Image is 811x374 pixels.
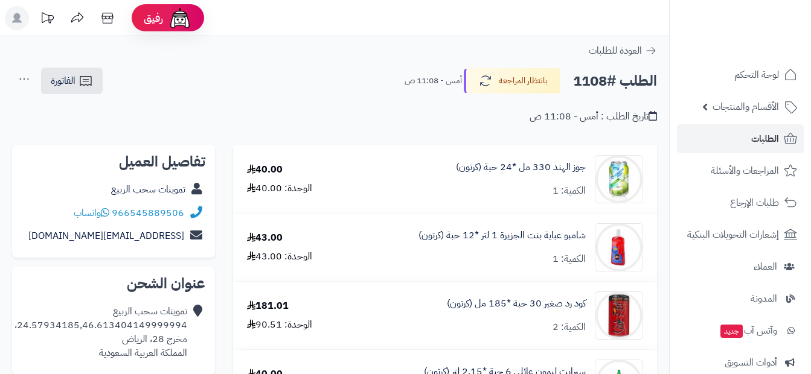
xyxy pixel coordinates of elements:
a: تموينات سحب الربيع [111,182,185,197]
a: كود رد صغير 30 حبة *185 مل (كرتون) [447,297,586,311]
div: 43.00 [247,231,283,245]
a: المدونة [677,284,804,313]
a: [EMAIL_ADDRESS][DOMAIN_NAME] [28,229,184,243]
div: الوحدة: 40.00 [247,182,312,195]
a: المراجعات والأسئلة [677,156,804,185]
span: العودة للطلبات [589,43,642,58]
img: 1747536337-61lY7EtfpmL._AC_SL1500-90x90.jpg [595,291,643,340]
span: لوحة التحكم [734,66,779,83]
div: الوحدة: 90.51 [247,318,312,332]
a: العودة للطلبات [589,43,657,58]
span: جديد [720,325,743,338]
a: لوحة التحكم [677,60,804,89]
a: إشعارات التحويلات البنكية [677,220,804,249]
div: الكمية: 1 [553,184,586,198]
span: طلبات الإرجاع [730,194,779,211]
span: المدونة [751,290,777,307]
a: جوز الهند 330 مل *24 حبة (كرتون) [456,160,586,174]
span: المراجعات والأسئلة [711,162,779,179]
div: 40.00 [247,163,283,177]
h2: عنوان الشحن [22,276,205,291]
a: طلبات الإرجاع [677,188,804,217]
a: 966545889506 [112,206,184,220]
img: ai-face.png [168,6,192,30]
a: واتساب [74,206,109,220]
a: الفاتورة [41,68,103,94]
span: الطلبات [751,130,779,147]
span: أدوات التسويق [725,354,777,371]
a: تحديثات المنصة [32,6,62,33]
span: الفاتورة [51,74,75,88]
h2: تفاصيل العميل [22,154,205,169]
a: العملاء [677,252,804,281]
img: 1747328717-Udb99365be45340d88d3b31e2458b08a-90x90.jpg [595,155,643,203]
span: العملاء [754,258,777,275]
h2: الطلب #1108 [573,69,657,93]
div: 181.01 [247,299,289,313]
div: الوحدة: 43.00 [247,250,312,264]
div: الكمية: 2 [553,320,586,334]
small: أمس - 11:08 ص [405,75,462,87]
img: 1747464518-144b50f0-d7f1-467b-85e5-396c9bf3-90x90.jpg [595,223,643,271]
div: الكمية: 1 [553,252,586,266]
span: وآتس آب [719,322,777,339]
div: تموينات سحب الربيع 24.57934185,46.613404149999994، مخرج 28، الرياض المملكة العربية السعودية [14,305,187,360]
span: رفيق [144,11,163,25]
a: شامبو عباية بنت الجزيرة 1 لتر *12 حبة (كرتون) [418,229,586,242]
span: الأقسام والمنتجات [713,98,779,115]
button: بانتظار المراجعة [464,68,560,93]
div: تاريخ الطلب : أمس - 11:08 ص [530,110,657,124]
a: وآتس آبجديد [677,316,804,345]
a: الطلبات [677,124,804,153]
span: إشعارات التحويلات البنكية [687,226,779,243]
